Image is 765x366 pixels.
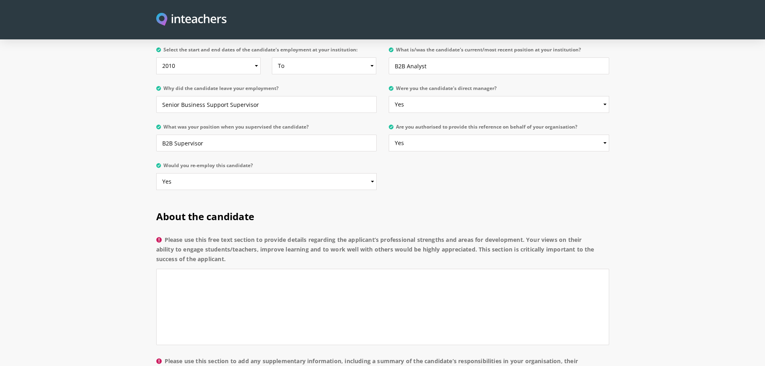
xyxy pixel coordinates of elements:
a: Visit this site's homepage [156,13,227,27]
img: Inteachers [156,13,227,27]
label: What was your position when you supervised the candidate? [156,124,377,135]
label: Would you re-employ this candidate? [156,163,377,173]
span: About the candidate [156,210,254,223]
label: Why did the candidate leave your employment? [156,86,377,96]
label: Select the start and end dates of the candidate's employment at your institution: [156,47,377,57]
label: Were you the candidate's direct manager? [389,86,609,96]
label: What is/was the candidate's current/most recent position at your institution? [389,47,609,57]
label: Are you authorised to provide this reference on behalf of your organisation? [389,124,609,135]
label: Please use this free text section to provide details regarding the applicant’s professional stren... [156,235,609,269]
